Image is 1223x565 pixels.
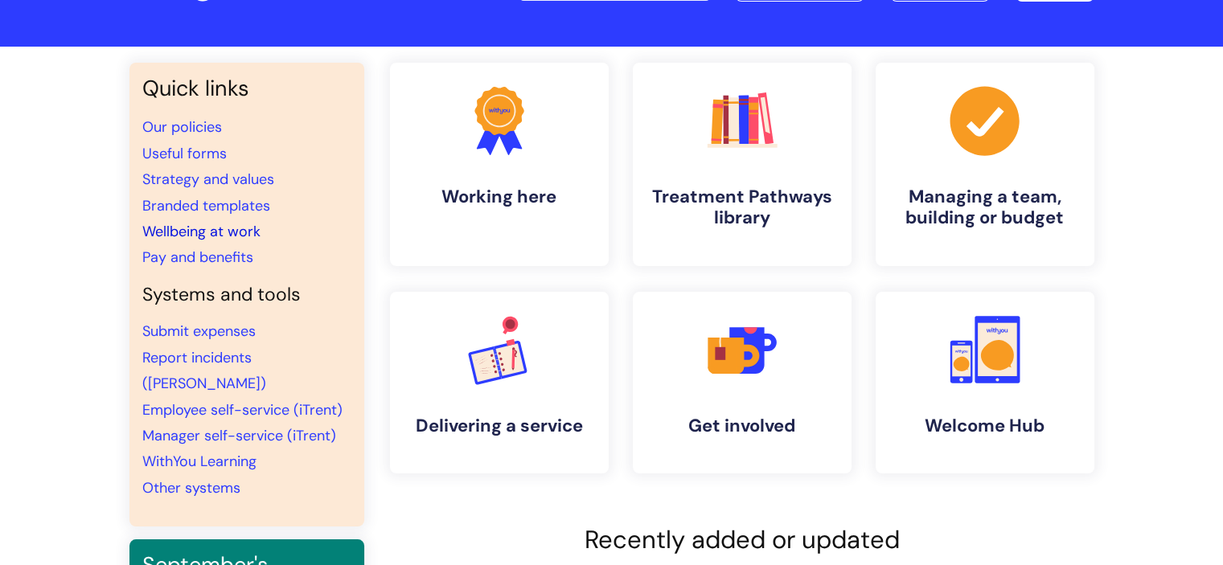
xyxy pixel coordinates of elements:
a: Wellbeing at work [142,222,261,241]
h4: Welcome Hub [889,416,1081,436]
a: Branded templates [142,196,270,215]
a: Managing a team, building or budget [876,63,1094,266]
a: Useful forms [142,144,227,163]
a: Pay and benefits [142,248,253,267]
a: Other systems [142,478,240,497]
a: Employee self-service (iTrent) [142,400,343,420]
h4: Working here [403,186,596,207]
a: Strategy and values [142,170,274,189]
h4: Managing a team, building or budget [889,186,1081,229]
h4: Delivering a service [403,416,596,436]
h4: Get involved [646,416,839,436]
a: Get involved [633,292,852,473]
h3: Quick links [142,76,351,101]
a: Working here [390,63,609,266]
a: Report incidents ([PERSON_NAME]) [142,348,266,393]
a: Treatment Pathways library [633,63,852,266]
a: WithYou Learning [142,452,257,471]
h4: Systems and tools [142,284,351,306]
a: Welcome Hub [876,292,1094,473]
a: Our policies [142,117,222,137]
h2: Recently added or updated [390,525,1094,555]
a: Delivering a service [390,292,609,473]
h4: Treatment Pathways library [646,186,839,229]
a: Manager self-service (iTrent) [142,426,336,445]
a: Submit expenses [142,321,256,341]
